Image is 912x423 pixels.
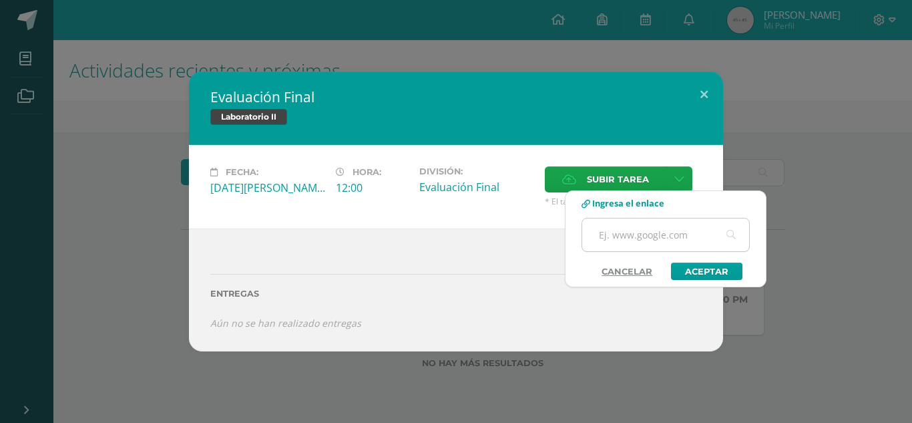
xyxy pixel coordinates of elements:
span: Subir tarea [587,167,649,192]
span: Laboratorio II [210,109,287,125]
button: Close (Esc) [685,72,723,117]
div: 12:00 [336,180,409,195]
div: [DATE][PERSON_NAME] [210,180,325,195]
label: División: [419,166,534,176]
span: Ingresa el enlace [592,197,664,209]
a: Aceptar [671,263,742,280]
i: Aún no se han realizado entregas [210,317,361,329]
h2: Evaluación Final [210,88,702,106]
span: * El tamaño máximo permitido es 50 MB [545,196,702,207]
span: Fecha: [226,167,258,177]
div: Evaluación Final [419,180,534,194]
span: Hora: [353,167,381,177]
a: Cancelar [588,263,666,280]
label: Entregas [210,289,702,299]
input: Ej. www.google.com [582,219,749,251]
